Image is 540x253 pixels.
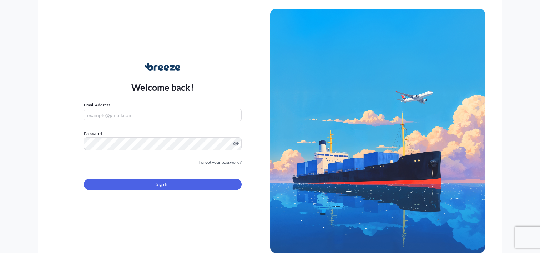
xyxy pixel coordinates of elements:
span: Sign In [156,181,169,188]
label: Email Address [84,101,110,109]
label: Password [84,130,242,137]
input: example@gmail.com [84,109,242,121]
img: Ship illustration [270,9,485,253]
p: Welcome back! [131,81,194,93]
button: Sign In [84,179,242,190]
button: Show password [233,141,239,147]
a: Forgot your password? [198,159,242,166]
